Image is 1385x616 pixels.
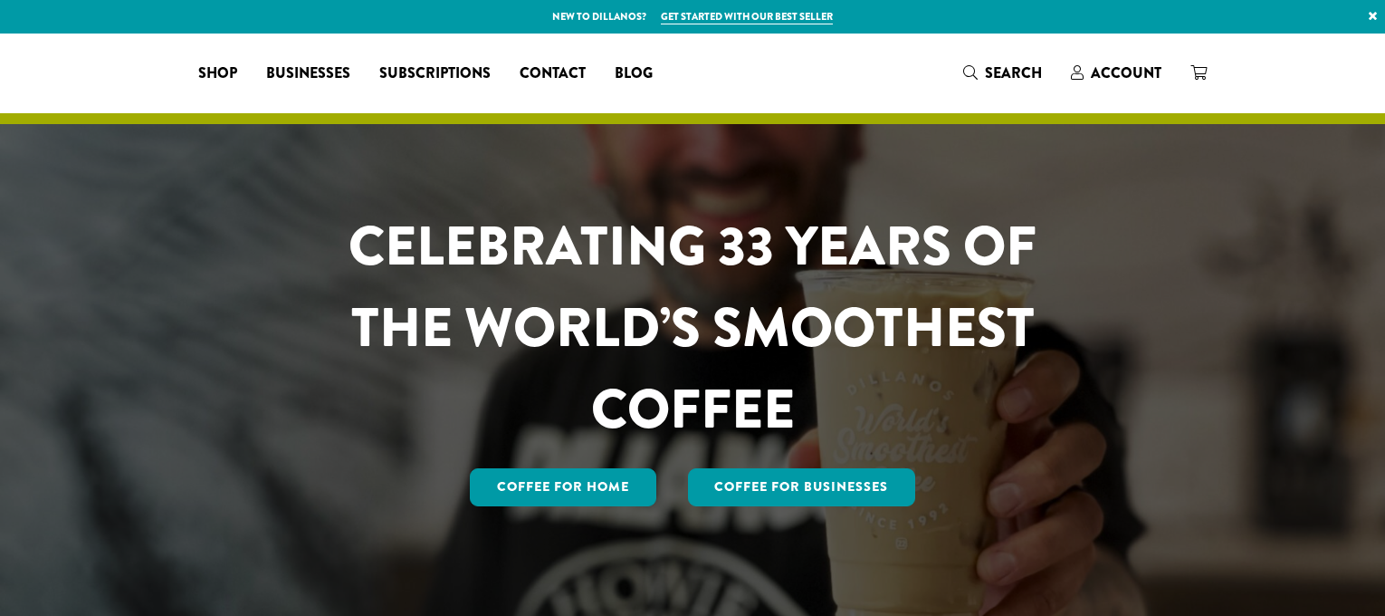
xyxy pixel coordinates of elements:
span: Businesses [266,63,350,85]
span: Search [985,63,1042,83]
a: Shop [184,59,252,88]
span: Blog [615,63,653,85]
a: Coffee for Home [470,468,656,506]
h1: CELEBRATING 33 YEARS OF THE WORLD’S SMOOTHEST COFFEE [295,206,1090,450]
a: Coffee For Businesses [688,468,916,506]
span: Subscriptions [379,63,491,85]
span: Account [1091,63,1161,83]
a: Get started with our best seller [661,9,833,24]
span: Contact [520,63,586,85]
span: Shop [198,63,237,85]
a: Search [949,58,1056,88]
